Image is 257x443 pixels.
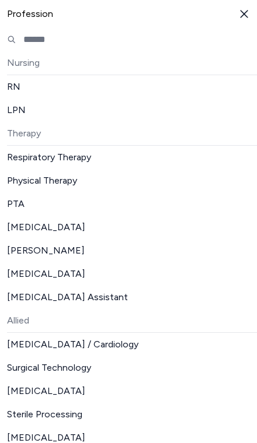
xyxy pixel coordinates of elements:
[7,103,236,117] span: LPN
[7,122,257,146] div: Therapy
[7,244,236,258] span: [PERSON_NAME]
[7,337,236,351] span: [MEDICAL_DATA] / Cardiology
[7,51,257,75] div: Nursing
[7,384,236,398] span: [MEDICAL_DATA]
[7,80,236,94] span: RN
[7,267,236,281] span: [MEDICAL_DATA]
[7,197,236,211] span: PTA
[7,290,236,304] span: [MEDICAL_DATA] Assistant
[7,361,236,375] span: Surgical Technology
[7,174,236,188] span: Physical Therapy
[7,309,257,333] div: Allied
[7,150,236,164] span: Respiratory Therapy
[7,407,236,421] span: Sterile Processing
[7,220,236,234] span: [MEDICAL_DATA]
